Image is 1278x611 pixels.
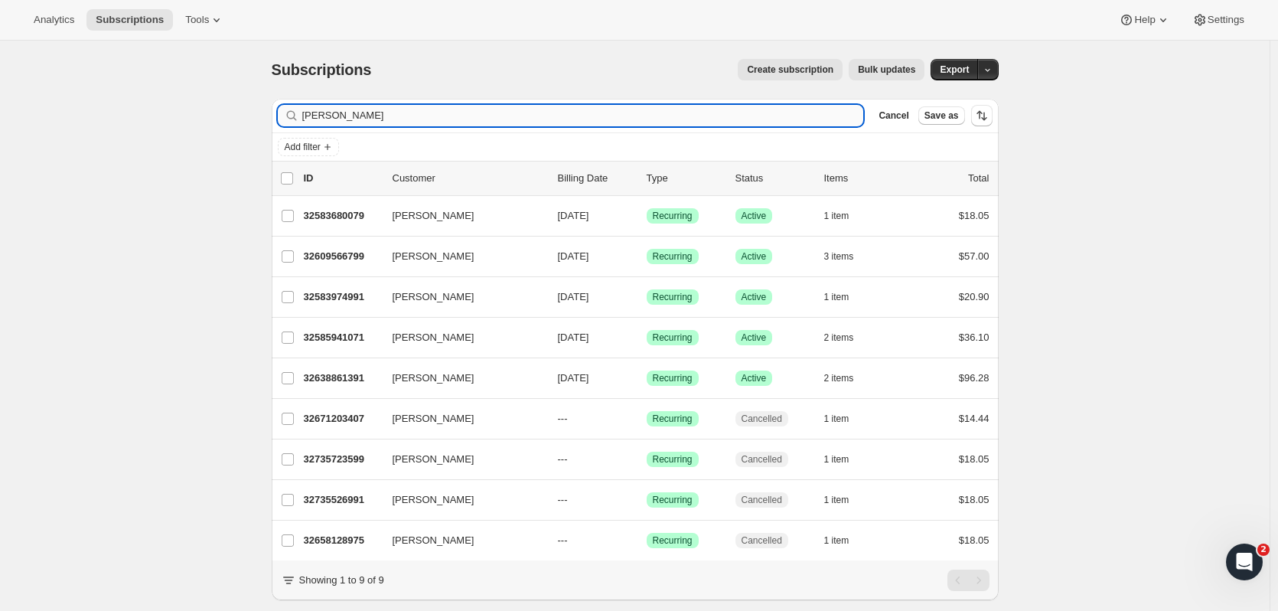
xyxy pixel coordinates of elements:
span: $18.05 [959,534,989,546]
span: --- [558,453,568,465]
span: $18.05 [959,453,989,465]
button: [PERSON_NAME] [383,366,536,390]
button: 1 item [824,449,866,470]
button: 1 item [824,286,866,308]
button: [PERSON_NAME] [383,204,536,228]
span: [DATE] [558,250,589,262]
span: Analytics [34,14,74,26]
button: Create subscription [738,59,843,80]
p: 32671203407 [304,411,380,426]
span: 1 item [824,494,849,506]
span: Help [1134,14,1155,26]
p: 32583974991 [304,289,380,305]
span: [PERSON_NAME] [393,371,474,386]
button: [PERSON_NAME] [383,528,536,553]
button: 3 items [824,246,871,267]
span: 1 item [824,453,849,466]
p: 32638861391 [304,371,380,386]
input: Filter subscribers [302,105,864,126]
button: [PERSON_NAME] [383,407,536,431]
div: 32735526991[PERSON_NAME]---SuccessRecurringCancelled1 item$18.05 [304,489,989,511]
button: Add filter [278,138,339,156]
p: Total [968,171,989,186]
span: [DATE] [558,291,589,302]
span: Subscriptions [96,14,164,26]
span: Save as [924,109,959,122]
span: --- [558,494,568,505]
span: [PERSON_NAME] [393,208,474,224]
span: 1 item [824,210,849,222]
div: 32583974991[PERSON_NAME][DATE]SuccessRecurringSuccessActive1 item$20.90 [304,286,989,308]
span: Recurring [653,291,693,303]
span: Active [742,210,767,222]
span: 2 items [824,332,854,344]
span: Create subscription [747,64,833,76]
p: Showing 1 to 9 of 9 [299,573,384,588]
span: Recurring [653,494,693,506]
span: [DATE] [558,372,589,384]
span: 1 item [824,291,849,303]
button: 1 item [824,205,866,227]
span: $96.28 [959,372,989,384]
span: Active [742,291,767,303]
button: 2 items [824,327,871,348]
button: [PERSON_NAME] [383,285,536,309]
p: 32735526991 [304,492,380,508]
button: Settings [1183,9,1254,31]
span: --- [558,534,568,546]
span: Cancelled [742,453,782,466]
button: Help [1110,9,1179,31]
p: 32609566799 [304,249,380,264]
span: Active [742,332,767,344]
span: 2 [1257,544,1270,556]
p: Status [735,171,812,186]
span: $57.00 [959,250,989,262]
span: [PERSON_NAME] [393,330,474,345]
span: Tools [185,14,209,26]
span: $20.90 [959,291,989,302]
span: Recurring [653,534,693,547]
span: Cancel [879,109,908,122]
button: 1 item [824,408,866,430]
span: Settings [1208,14,1244,26]
div: 32658128975[PERSON_NAME]---SuccessRecurringCancelled1 item$18.05 [304,530,989,551]
span: [PERSON_NAME] [393,249,474,264]
button: [PERSON_NAME] [383,447,536,472]
div: Type [647,171,723,186]
button: 1 item [824,489,866,511]
span: Active [742,250,767,263]
div: 32671203407[PERSON_NAME]---SuccessRecurringCancelled1 item$14.44 [304,408,989,430]
span: Export [940,64,969,76]
div: 32585941071[PERSON_NAME][DATE]SuccessRecurringSuccessActive2 items$36.10 [304,327,989,348]
span: [PERSON_NAME] [393,452,474,467]
button: Bulk updates [849,59,924,80]
button: Subscriptions [86,9,173,31]
div: 32735723599[PERSON_NAME]---SuccessRecurringCancelled1 item$18.05 [304,449,989,470]
span: [PERSON_NAME] [393,492,474,508]
span: Recurring [653,210,693,222]
span: Recurring [653,453,693,466]
p: ID [304,171,380,186]
button: [PERSON_NAME] [383,488,536,512]
iframe: Intercom live chat [1226,544,1263,580]
p: Billing Date [558,171,634,186]
button: Analytics [24,9,83,31]
span: $36.10 [959,332,989,343]
span: Subscriptions [272,61,372,78]
span: 1 item [824,413,849,425]
nav: Pagination [947,570,989,591]
span: Add filter [285,141,321,153]
button: 1 item [824,530,866,551]
div: 32609566799[PERSON_NAME][DATE]SuccessRecurringSuccessActive3 items$57.00 [304,246,989,267]
span: Bulk updates [858,64,915,76]
span: Recurring [653,372,693,384]
button: Cancel [872,106,914,125]
span: 1 item [824,534,849,547]
button: [PERSON_NAME] [383,244,536,269]
button: [PERSON_NAME] [383,325,536,350]
span: [DATE] [558,332,589,343]
span: [PERSON_NAME] [393,533,474,548]
button: Sort the results [971,105,993,126]
p: 32585941071 [304,330,380,345]
span: Active [742,372,767,384]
